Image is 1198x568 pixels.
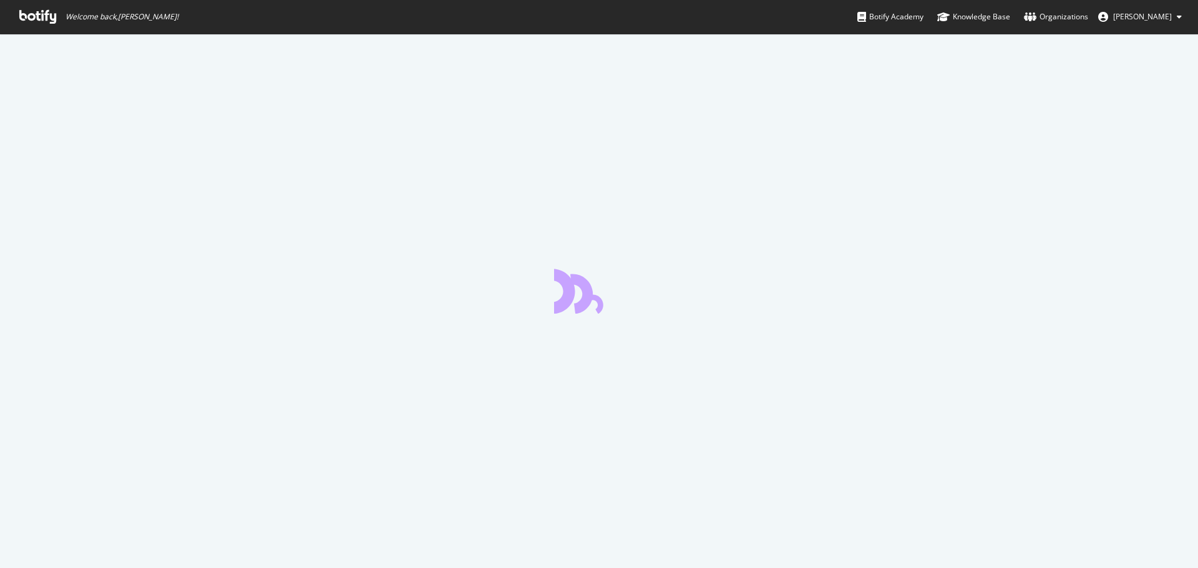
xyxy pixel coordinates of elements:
[66,12,178,22] span: Welcome back, [PERSON_NAME] !
[1088,7,1192,27] button: [PERSON_NAME]
[554,269,644,314] div: animation
[857,11,923,23] div: Botify Academy
[1113,11,1172,22] span: André Freitag
[937,11,1010,23] div: Knowledge Base
[1024,11,1088,23] div: Organizations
